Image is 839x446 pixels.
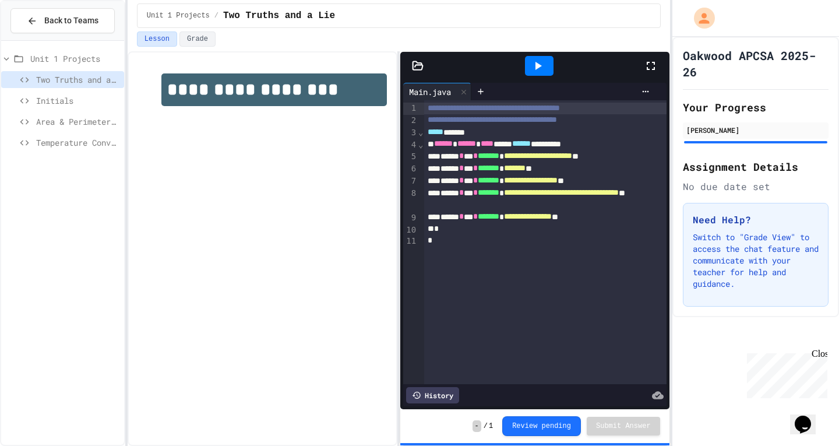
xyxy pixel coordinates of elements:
span: Two Truths and a Lie [223,9,335,23]
button: Back to Teams [10,8,115,33]
div: My Account [682,5,718,31]
div: Chat with us now!Close [5,5,80,74]
button: Review pending [502,416,581,436]
div: 9 [403,212,418,224]
div: [PERSON_NAME] [686,125,825,135]
span: / [484,422,488,431]
button: Lesson [137,31,177,47]
div: 10 [403,224,418,236]
div: 8 [403,188,418,212]
span: Area & Perimeter of Square [36,115,119,128]
span: Back to Teams [44,15,98,27]
div: 7 [403,175,418,188]
div: 5 [403,151,418,163]
span: Two Truths and a Lie [36,73,119,86]
span: Fold line [418,140,424,149]
div: 11 [403,236,418,247]
span: Unit 1 Projects [147,11,210,20]
span: / [214,11,218,20]
span: Submit Answer [596,422,651,431]
div: 6 [403,163,418,175]
span: Initials [36,94,119,107]
div: 4 [403,139,418,152]
h1: Oakwood APCSA 2025-26 [683,47,829,80]
div: 3 [403,127,418,139]
p: Switch to "Grade View" to access the chat feature and communicate with your teacher for help and ... [693,231,819,290]
span: Fold line [418,128,424,137]
div: 2 [403,115,418,127]
iframe: chat widget [790,399,827,434]
iframe: chat widget [742,349,827,398]
div: 1 [403,103,418,115]
span: Unit 1 Projects [30,52,119,65]
button: Submit Answer [587,417,660,436]
span: Temperature Converter [36,136,119,149]
span: 1 [489,422,493,431]
div: Main.java [403,83,471,100]
div: No due date set [683,180,829,194]
button: Grade [179,31,216,47]
span: - [473,420,481,432]
h2: Assignment Details [683,159,829,175]
h2: Your Progress [683,99,829,115]
h3: Need Help? [693,213,819,227]
div: History [406,387,459,403]
div: Main.java [403,86,457,98]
